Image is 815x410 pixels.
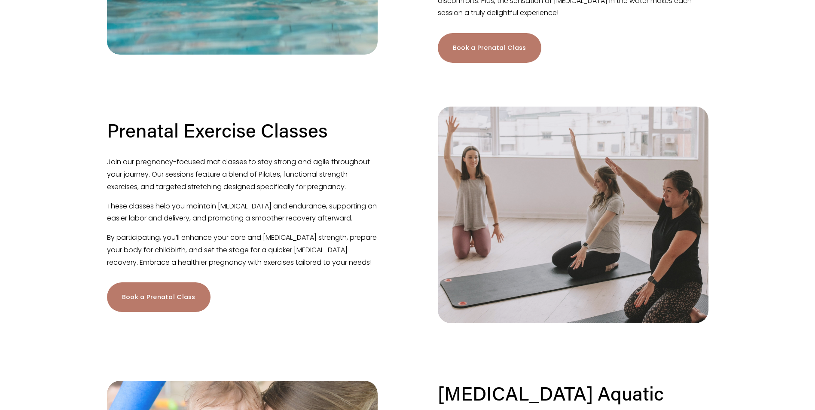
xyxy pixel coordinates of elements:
[107,156,378,193] p: Join our pregnancy-focused mat classes to stay strong and agile throughout your journey. Our sess...
[438,33,541,63] a: Book a Prenatal Class
[107,282,211,312] a: Book a Prenatal Class
[107,232,378,269] p: By participating, you’ll enhance your core and [MEDICAL_DATA] strength, prepare your body for chi...
[107,117,328,143] h2: Prenatal Exercise Classes
[107,200,378,225] p: These classes help you maintain [MEDICAL_DATA] and endurance, supporting an easier labor and deli...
